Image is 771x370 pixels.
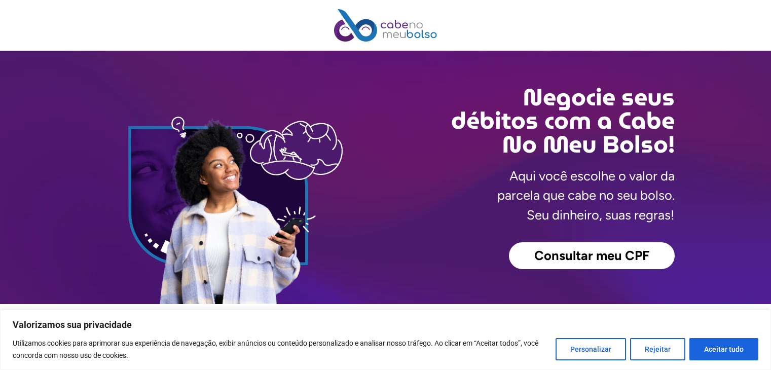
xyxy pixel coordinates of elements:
[386,86,675,156] h2: Negocie seus débitos com a Cabe No Meu Bolso!
[689,338,758,360] button: Aceitar tudo
[13,337,548,361] p: Utilizamos cookies para aprimorar sua experiência de navegação, exibir anúncios ou conteúdo perso...
[509,242,675,270] a: Consultar meu CPF
[13,319,758,331] p: Valorizamos sua privacidade
[630,338,685,360] button: Rejeitar
[497,166,675,225] p: Aqui você escolhe o valor da parcela que cabe no seu bolso. Seu dinheiro, suas regras!
[534,249,649,263] span: Consultar meu CPF
[556,338,626,360] button: Personalizar
[334,9,437,42] img: Cabe no Meu Bolso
